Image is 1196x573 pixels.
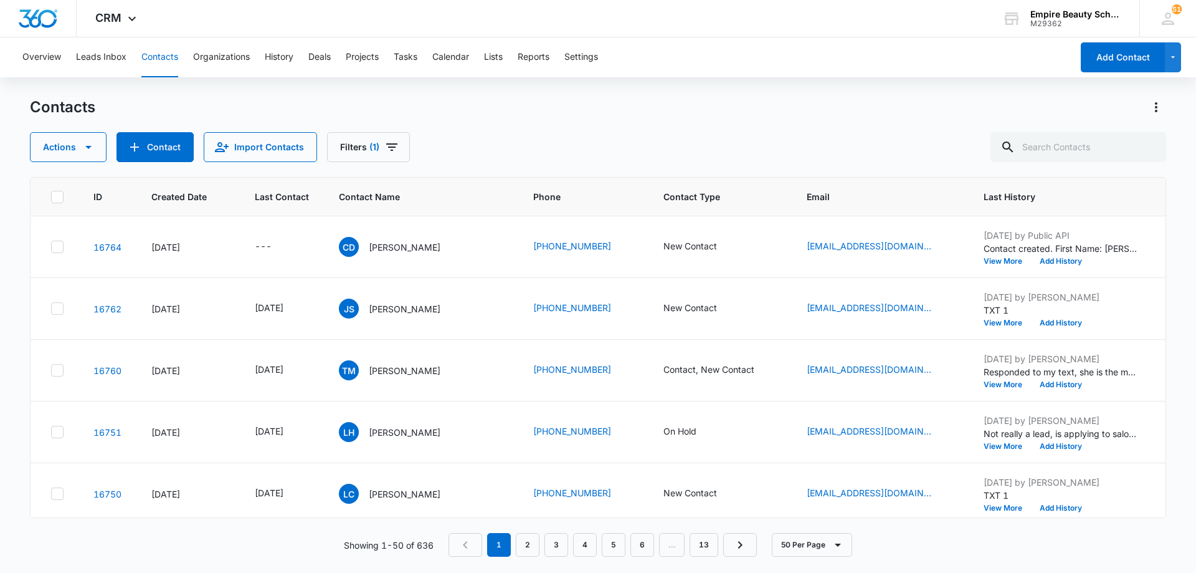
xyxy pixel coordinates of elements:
[984,258,1031,265] button: View More
[369,426,440,439] p: [PERSON_NAME]
[344,539,434,552] p: Showing 1-50 of 636
[533,301,634,316] div: Phone - (603) 550-6667 - Select to Edit Field
[369,241,440,254] p: [PERSON_NAME]
[93,489,121,499] a: Navigate to contact details page for Larissa Conway
[807,363,954,378] div: Email - tmartel1221@gmail.com - Select to Edit Field
[984,352,1139,365] p: [DATE] by [PERSON_NAME]
[369,488,440,501] p: [PERSON_NAME]
[984,319,1031,327] button: View More
[984,291,1139,304] p: [DATE] by [PERSON_NAME]
[1172,4,1182,14] div: notifications count
[394,37,417,77] button: Tasks
[151,426,225,439] div: [DATE]
[369,364,440,377] p: [PERSON_NAME]
[339,299,359,319] span: JS
[151,488,225,501] div: [DATE]
[663,363,777,378] div: Contact Type - Contact, New Contact - Select to Edit Field
[533,190,615,203] span: Phone
[339,360,463,380] div: Contact Name - Tina Martel - Select to Edit Field
[807,425,931,438] a: [EMAIL_ADDRESS][DOMAIN_NAME]
[255,301,306,316] div: Last Contact - 1756944000 - Select to Edit Field
[984,504,1031,512] button: View More
[1172,4,1182,14] span: 51
[255,190,309,203] span: Last Contact
[487,533,511,557] em: 1
[30,132,107,162] button: Actions
[339,237,359,257] span: CD
[93,304,121,314] a: Navigate to contact details page for Jessica Sugihardjo
[339,422,359,442] span: LH
[339,190,485,203] span: Contact Name
[573,533,597,557] a: Page 4
[116,132,194,162] button: Add Contact
[984,304,1139,317] p: TXT 1
[151,190,207,203] span: Created Date
[807,190,936,203] span: Email
[93,190,103,203] span: ID
[1030,19,1121,28] div: account id
[984,365,1139,378] p: Responded to my text, she is the mother of a potential student, her daughter is graduating HS in ...
[772,533,852,557] button: 50 Per Page
[1031,381,1091,388] button: Add History
[602,533,625,557] a: Page 5
[151,302,225,315] div: [DATE]
[151,364,225,377] div: [DATE]
[690,533,718,557] a: Page 13
[984,427,1139,440] p: Not really a lead, is applying to salons in the area and also applied for instructor position at ...
[533,301,611,314] a: [PHONE_NUMBER]
[533,486,634,501] div: Phone - +1 (603) 866-4691 - Select to Edit Field
[663,425,719,440] div: Contact Type - On Hold - Select to Edit Field
[22,37,61,77] button: Overview
[339,360,359,380] span: TM
[807,301,954,316] div: Email - jessicakesyameilani0525@gmail.com - Select to Edit Field
[255,239,294,254] div: Last Contact - - Select to Edit Field
[204,132,317,162] button: Import Contacts
[630,533,654,557] a: Page 6
[255,239,272,254] div: ---
[93,365,121,376] a: Navigate to contact details page for Tina Martel
[663,363,754,376] div: Contact, New Contact
[255,486,283,499] div: [DATE]
[484,37,503,77] button: Lists
[1031,504,1091,512] button: Add History
[544,533,568,557] a: Page 3
[984,242,1139,255] p: Contact created. First Name: [PERSON_NAME] Last Name: [PERSON_NAME] Source: Form - Contact Us Sta...
[346,37,379,77] button: Projects
[984,476,1139,489] p: [DATE] by [PERSON_NAME]
[339,422,463,442] div: Contact Name - Lisa Horton - Select to Edit Field
[255,363,283,376] div: [DATE]
[663,239,739,254] div: Contact Type - New Contact - Select to Edit Field
[76,37,126,77] button: Leads Inbox
[369,302,440,315] p: [PERSON_NAME]
[807,239,931,253] a: [EMAIL_ADDRESS][DOMAIN_NAME]
[255,486,306,501] div: Last Contact - 1756771200 - Select to Edit Field
[663,486,739,501] div: Contact Type - New Contact - Select to Edit Field
[30,98,95,117] h1: Contacts
[1031,443,1091,450] button: Add History
[533,425,611,438] a: [PHONE_NUMBER]
[255,425,283,438] div: [DATE]
[663,301,717,314] div: New Contact
[255,425,306,440] div: Last Contact - 1756771200 - Select to Edit Field
[663,301,739,316] div: Contact Type - New Contact - Select to Edit Field
[807,425,954,440] div: Email - Lsparadis@yahoo.com - Select to Edit Field
[255,363,306,378] div: Last Contact - 1756944000 - Select to Edit Field
[339,484,463,504] div: Contact Name - Larissa Conway - Select to Edit Field
[193,37,250,77] button: Organizations
[516,533,539,557] a: Page 2
[663,486,717,499] div: New Contact
[339,237,463,257] div: Contact Name - Claire Diionno - Select to Edit Field
[723,533,757,557] a: Next Page
[807,239,954,254] div: Email - clairediisign@gmail.com - Select to Edit Field
[308,37,331,77] button: Deals
[95,11,121,24] span: CRM
[663,239,717,253] div: New Contact
[93,427,121,438] a: Navigate to contact details page for Lisa Horton
[984,229,1139,242] p: [DATE] by Public API
[151,241,225,254] div: [DATE]
[807,486,931,499] a: [EMAIL_ADDRESS][DOMAIN_NAME]
[339,484,359,504] span: LC
[141,37,178,77] button: Contacts
[533,425,634,440] div: Phone - (207) 807-2135 - Select to Edit Field
[984,190,1121,203] span: Last History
